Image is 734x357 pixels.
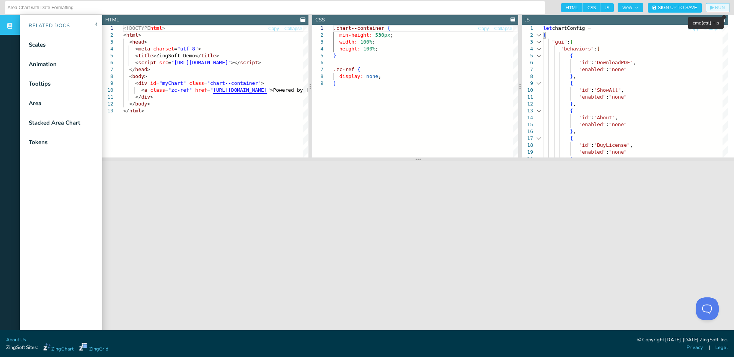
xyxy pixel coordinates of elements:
[156,80,159,86] span: =
[144,39,147,45] span: >
[688,25,699,32] button: Copy
[573,101,576,107] span: ,
[579,142,591,148] span: "id"
[579,94,606,100] span: "enabled"
[543,32,546,38] span: {
[102,59,113,66] div: 6
[591,142,594,148] span: :
[609,67,627,72] span: "none"
[591,115,594,120] span: :
[522,107,533,114] div: 13
[522,45,533,52] div: 4
[570,39,573,45] span: {
[363,46,375,52] span: 100%
[534,80,544,87] div: Click to collapse the range.
[333,53,336,58] span: }
[522,39,533,45] div: 3
[150,94,153,100] span: >
[6,336,26,344] a: About Us
[268,26,279,31] span: Copy
[522,87,533,94] div: 10
[360,39,372,45] span: 100%
[102,94,113,101] div: 11
[135,101,147,107] span: body
[102,101,113,107] div: 12
[573,128,576,134] span: ,
[573,156,576,162] span: ,
[637,336,728,344] div: © Copyright [DATE]-[DATE] ZingSoft, Inc.
[284,25,303,32] button: Collapse
[570,80,573,86] span: {
[102,73,113,80] div: 8
[20,22,70,30] div: Related Docs
[129,67,135,72] span: </
[105,16,119,24] div: HTML
[583,3,600,12] span: CSS
[150,80,156,86] span: id
[284,26,302,31] span: Collapse
[270,87,273,93] span: >
[522,128,533,135] div: 16
[478,25,489,32] button: Copy
[195,53,201,58] span: </
[579,115,591,120] span: "id"
[561,46,594,52] span: "behaviors"
[522,66,533,73] div: 7
[570,53,573,58] span: {
[141,108,144,114] span: >
[150,25,162,31] span: html
[102,161,734,338] iframe: Your browser does not support iframes.
[372,39,375,45] span: ;
[609,149,627,155] span: "none"
[648,3,702,13] button: Sign Up to Save
[357,67,360,72] span: {
[591,60,594,65] span: :
[696,297,719,320] iframe: Toggle Customer Support
[522,59,533,66] div: 6
[123,32,126,38] span: <
[174,60,228,65] span: [URL][DOMAIN_NAME]
[594,60,633,65] span: "DownloadPDF"
[522,149,533,156] div: 19
[630,142,633,148] span: ,
[312,73,323,80] div: 8
[478,26,489,31] span: Copy
[606,122,609,127] span: :
[570,156,573,162] span: }
[312,66,323,73] div: 7
[552,39,567,45] span: "gui"
[339,46,360,52] span: height:
[123,25,150,31] span: <!DOCTYPE
[534,52,544,59] div: Click to collapse the range.
[165,87,168,93] span: =
[633,60,636,65] span: ,
[213,87,267,93] span: [URL][DOMAIN_NAME]
[168,60,171,65] span: =
[339,39,357,45] span: width:
[201,53,216,58] span: title
[258,60,261,65] span: >
[609,94,627,100] span: "none"
[207,87,210,93] span: =
[171,60,174,65] span: "
[102,25,113,32] div: 1
[312,52,323,59] div: 5
[138,32,141,38] span: >
[261,80,264,86] span: >
[198,46,201,52] span: >
[579,67,606,72] span: "enabled"
[132,73,144,79] span: body
[138,60,156,65] span: script
[135,94,141,100] span: </
[570,101,573,107] span: }
[387,25,390,31] span: {
[561,3,614,12] div: checkbox-group
[138,53,153,58] span: title
[29,60,57,69] div: Animation
[658,5,697,10] span: Sign Up to Save
[522,25,533,32] div: 1
[333,80,336,86] span: }
[177,46,198,52] span: "utf-8"
[543,25,552,31] span: let
[231,60,240,65] span: ></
